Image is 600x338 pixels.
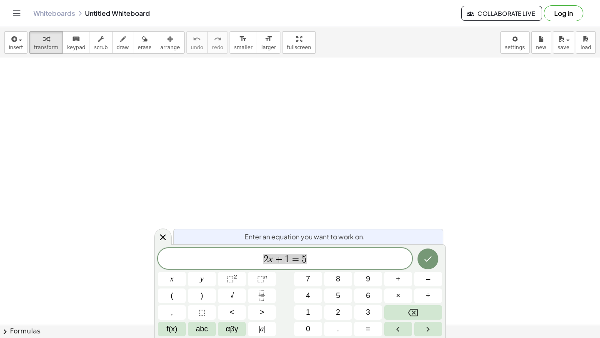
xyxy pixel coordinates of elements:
button: Divide [414,288,442,303]
span: abc [196,323,208,335]
span: 0 [306,323,310,335]
span: a [259,323,265,335]
i: format_size [265,34,272,44]
span: 6 [366,290,370,301]
span: + [396,273,400,285]
button: 2 [324,305,352,320]
button: format_sizesmaller [230,31,257,54]
span: smaller [234,45,252,50]
var: x [268,253,273,264]
span: 1 [306,307,310,318]
button: load [576,31,596,54]
span: 5 [336,290,340,301]
span: keypad [67,45,85,50]
button: Fraction [248,288,276,303]
button: transform [29,31,63,54]
span: insert [9,45,23,50]
span: αβγ [226,323,238,335]
span: undo [191,45,203,50]
button: 8 [324,272,352,286]
span: Enter an equation you want to work on. [245,232,365,242]
button: Functions [158,322,186,336]
span: – [426,273,430,285]
span: 5 [302,254,307,264]
button: undoundo [186,31,208,54]
button: 5 [324,288,352,303]
button: Superscript [248,272,276,286]
span: 1 [285,254,290,264]
span: | [259,325,260,333]
span: . [337,323,339,335]
span: √ [230,290,234,301]
span: + [273,254,285,264]
span: × [396,290,400,301]
span: ⬚ [227,275,234,283]
span: 2 [336,307,340,318]
button: format_sizelarger [257,31,280,54]
span: ) [201,290,203,301]
span: redo [212,45,223,50]
button: x [158,272,186,286]
button: 1 [294,305,322,320]
span: erase [137,45,151,50]
span: 4 [306,290,310,301]
span: new [536,45,546,50]
button: Less than [218,305,246,320]
button: Equals [354,322,382,336]
button: Log in [544,5,583,21]
span: < [230,307,234,318]
button: Plus [384,272,412,286]
i: format_size [239,34,247,44]
button: Greater than [248,305,276,320]
span: ( [171,290,173,301]
span: ⬚ [257,275,264,283]
button: ) [188,288,216,303]
button: 9 [354,272,382,286]
span: y [200,273,204,285]
button: erase [133,31,156,54]
span: 9 [366,273,370,285]
button: arrange [156,31,185,54]
span: 8 [336,273,340,285]
button: Left arrow [384,322,412,336]
sup: 2 [234,273,237,280]
button: save [553,31,574,54]
span: 2 [263,254,268,264]
a: Whiteboards [33,9,75,17]
button: Square root [218,288,246,303]
span: 7 [306,273,310,285]
button: 4 [294,288,322,303]
span: | [264,325,265,333]
span: ÷ [426,290,430,301]
button: Toggle navigation [10,7,23,20]
i: undo [193,34,201,44]
button: Absolute value [248,322,276,336]
span: transform [34,45,58,50]
span: Collaborate Live [468,10,535,17]
button: Collaborate Live [461,6,542,21]
span: load [580,45,591,50]
span: save [557,45,569,50]
span: larger [261,45,276,50]
button: scrub [90,31,112,54]
span: x [170,273,174,285]
button: insert [4,31,27,54]
button: Times [384,288,412,303]
button: 6 [354,288,382,303]
button: ( [158,288,186,303]
button: fullscreen [282,31,315,54]
button: 7 [294,272,322,286]
button: Done [417,249,438,269]
button: draw [112,31,134,54]
span: > [260,307,264,318]
i: redo [214,34,222,44]
button: Backspace [384,305,442,320]
span: scrub [94,45,108,50]
button: Placeholder [188,305,216,320]
span: = [290,254,302,264]
button: 3 [354,305,382,320]
button: . [324,322,352,336]
span: ⬚ [198,307,205,318]
span: 3 [366,307,370,318]
span: fullscreen [287,45,311,50]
